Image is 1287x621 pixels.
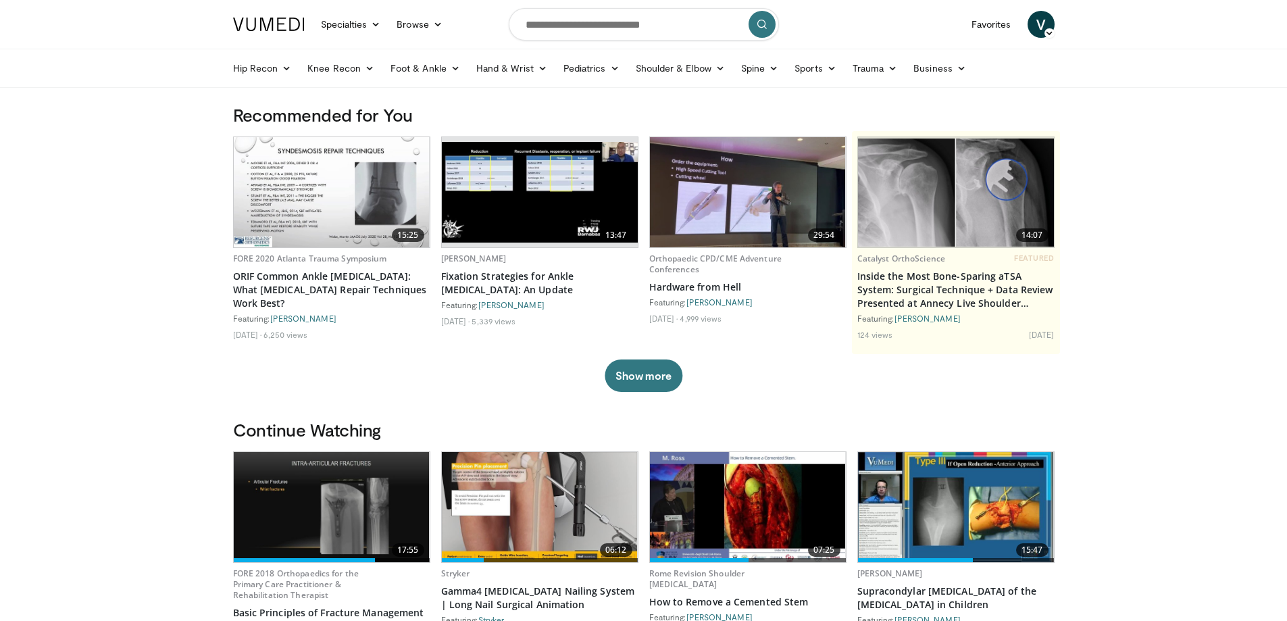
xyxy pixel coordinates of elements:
[858,452,1054,562] img: 07483a87-f7db-4b95-b01b-f6be0d1b3d91.620x360_q85_upscale.jpg
[857,568,923,579] a: [PERSON_NAME]
[786,55,844,82] a: Sports
[858,139,1054,247] img: 9f15458b-d013-4cfd-976d-a83a3859932f.620x360_q85_upscale.jpg
[650,137,846,247] a: 29:54
[858,452,1054,562] a: 15:47
[233,606,430,620] a: Basic Principles of Fracture Management
[441,568,470,579] a: Stryker
[234,137,430,247] img: afa0607f-695a-4d8c-99fc-03d3e1d2b946.620x360_q85_upscale.jpg
[600,228,632,242] span: 13:47
[686,297,753,307] a: [PERSON_NAME]
[441,585,638,612] a: Gamma4 [MEDICAL_DATA] Nailing System | Long Nail Surgical Animation
[650,452,846,562] img: 29993708-0b08-4dd4-944f-fce6f1ec679e.620x360_q85_upscale.jpg
[857,585,1055,612] a: Supracondylar [MEDICAL_DATA] of the [MEDICAL_DATA] in Children
[857,313,1055,324] div: Featuring:
[233,419,1055,441] h3: Continue Watching
[1016,228,1049,242] span: 14:07
[233,253,387,264] a: FORE 2020 Atlanta Trauma Symposium
[650,452,846,562] a: 07:25
[441,253,507,264] a: [PERSON_NAME]
[649,253,782,275] a: Orthopaedic CPD/CME Adventure Conferences
[733,55,786,82] a: Spine
[649,313,678,324] li: [DATE]
[234,452,430,562] img: bc1996f8-a33c-46db-95f7-836c2427973f.620x360_q85_upscale.jpg
[392,228,424,242] span: 15:25
[1016,543,1049,557] span: 15:47
[905,55,974,82] a: Business
[442,142,638,242] img: 2fcf8e0c-de2a-481d-9fcb-cf6993eccd22.620x360_q85_upscale.jpg
[650,137,846,247] img: 60775afc-ffda-4ab0-8851-c93795a251ec.620x360_q85_upscale.jpg
[441,316,470,326] li: [DATE]
[680,313,722,324] li: 4,999 views
[605,359,682,392] button: Show more
[234,452,430,562] a: 17:55
[649,280,847,294] a: Hardware from Hell
[555,55,628,82] a: Pediatrics
[963,11,1019,38] a: Favorites
[857,329,893,340] li: 124 views
[299,55,382,82] a: Knee Recon
[263,329,307,340] li: 6,250 views
[233,568,359,601] a: FORE 2018 Orthopaedics for the Primary Care Practitioner & Rehabilitation Therapist
[225,55,300,82] a: Hip Recon
[858,137,1054,247] a: 14:07
[233,329,262,340] li: [DATE]
[600,543,632,557] span: 06:12
[392,543,424,557] span: 17:55
[442,137,638,247] a: 13:47
[857,270,1055,310] a: Inside the Most Bone-Sparing aTSA System: Surgical Technique + Data Review Presented at Annecy Li...
[441,270,638,297] a: Fixation Strategies for Ankle [MEDICAL_DATA]: An Update
[808,543,840,557] span: 07:25
[313,11,389,38] a: Specialties
[233,313,430,324] div: Featuring:
[382,55,468,82] a: Foot & Ankle
[509,8,779,41] input: Search topics, interventions
[894,314,961,323] a: [PERSON_NAME]
[468,55,555,82] a: Hand & Wrist
[649,297,847,307] div: Featuring:
[442,452,638,562] img: 155d8d39-586d-417b-a344-3221a42b29c1.620x360_q85_upscale.jpg
[649,568,745,590] a: Rome Revision Shoulder [MEDICAL_DATA]
[234,137,430,247] a: 15:25
[472,316,515,326] li: 5,339 views
[270,314,336,323] a: [PERSON_NAME]
[233,270,430,310] a: ORIF Common Ankle [MEDICAL_DATA]: What [MEDICAL_DATA] Repair Techniques Work Best?
[1014,253,1054,263] span: FEATURED
[808,228,840,242] span: 29:54
[441,299,638,310] div: Featuring:
[233,18,305,31] img: VuMedi Logo
[388,11,451,38] a: Browse
[628,55,733,82] a: Shoulder & Elbow
[1029,329,1055,340] li: [DATE]
[1028,11,1055,38] a: V
[857,253,946,264] a: Catalyst OrthoScience
[233,104,1055,126] h3: Recommended for You
[442,452,638,562] a: 06:12
[844,55,906,82] a: Trauma
[649,595,847,609] a: How to Remove a Cemented Stem
[478,300,545,309] a: [PERSON_NAME]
